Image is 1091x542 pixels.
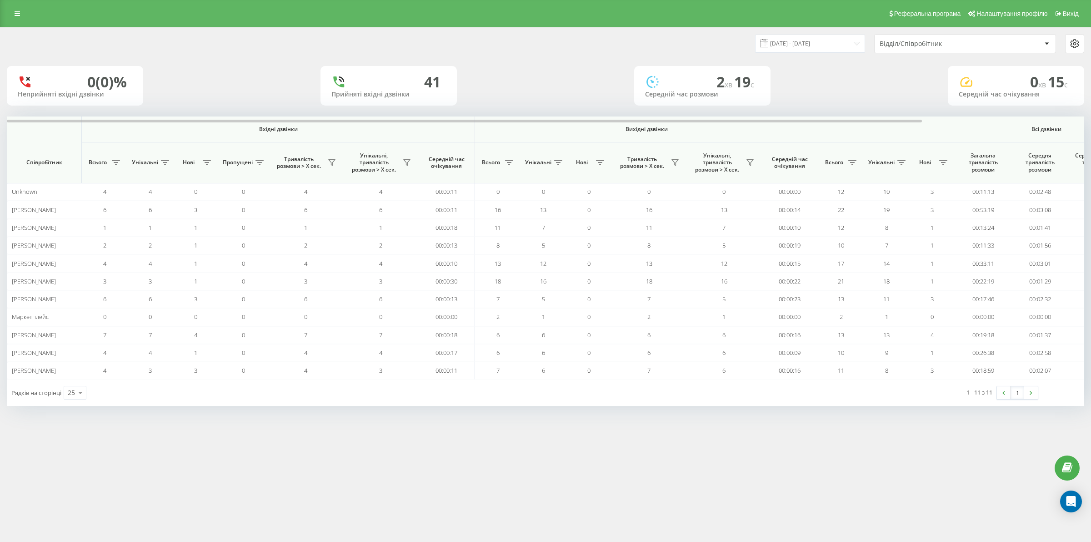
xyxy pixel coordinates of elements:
[894,10,961,17] span: Реферальна програма
[149,259,152,268] span: 4
[379,295,382,303] span: 6
[647,313,651,321] span: 2
[480,159,502,166] span: Всього
[955,326,1011,344] td: 00:19:18
[751,80,754,90] span: c
[12,241,56,249] span: [PERSON_NAME]
[587,187,591,196] span: 0
[194,349,197,357] span: 1
[955,362,1011,380] td: 00:18:59
[103,241,106,249] span: 2
[542,223,545,232] span: 7
[105,126,451,133] span: Вхідні дзвінки
[587,366,591,375] span: 0
[646,223,652,232] span: 11
[194,295,197,303] span: 3
[223,159,253,166] span: Пропущені
[587,313,591,321] span: 0
[571,159,593,166] span: Нові
[721,277,727,285] span: 16
[1030,72,1048,91] span: 0
[418,344,475,362] td: 00:00:17
[540,277,546,285] span: 16
[761,237,818,254] td: 00:00:19
[761,273,818,290] td: 00:00:22
[542,241,545,249] span: 5
[418,273,475,290] td: 00:00:30
[1011,201,1068,218] td: 00:03:08
[722,223,726,232] span: 7
[931,187,934,196] span: 3
[12,295,56,303] span: [PERSON_NAME]
[1011,254,1068,272] td: 00:03:01
[495,277,501,285] span: 18
[931,241,934,249] span: 1
[542,313,545,321] span: 1
[418,308,475,326] td: 00:00:00
[379,241,382,249] span: 2
[12,206,56,214] span: [PERSON_NAME]
[242,366,245,375] span: 0
[149,349,152,357] span: 4
[103,331,106,339] span: 7
[838,277,844,285] span: 21
[495,206,501,214] span: 16
[12,187,37,196] span: Unknown
[418,290,475,308] td: 00:00:13
[525,159,551,166] span: Унікальні
[379,331,382,339] span: 7
[761,183,818,201] td: 00:00:00
[103,277,106,285] span: 3
[542,331,545,339] span: 6
[495,259,501,268] span: 13
[304,349,307,357] span: 4
[955,308,1011,326] td: 00:00:00
[883,295,890,303] span: 11
[1011,326,1068,344] td: 00:01:37
[304,331,307,339] span: 7
[955,273,1011,290] td: 00:22:19
[616,156,668,170] span: Тривалість розмови > Х сек.
[331,91,446,98] div: Прийняті вхідні дзвінки
[1011,344,1068,362] td: 00:02:58
[242,187,245,196] span: 0
[823,159,846,166] span: Всього
[12,366,56,375] span: [PERSON_NAME]
[149,277,152,285] span: 3
[587,259,591,268] span: 0
[304,277,307,285] span: 3
[149,187,152,196] span: 4
[194,331,197,339] span: 4
[587,206,591,214] span: 0
[838,331,844,339] span: 13
[149,206,152,214] span: 6
[12,223,56,232] span: [PERSON_NAME]
[722,349,726,357] span: 6
[931,259,934,268] span: 1
[242,295,245,303] span: 0
[242,241,245,249] span: 0
[103,187,106,196] span: 4
[304,241,307,249] span: 2
[1063,10,1079,17] span: Вихід
[587,241,591,249] span: 0
[1011,290,1068,308] td: 00:02:32
[273,156,325,170] span: Тривалість розмови > Х сек.
[883,259,890,268] span: 14
[103,366,106,375] span: 4
[542,349,545,357] span: 6
[540,259,546,268] span: 12
[86,159,109,166] span: Всього
[931,277,934,285] span: 1
[646,277,652,285] span: 18
[976,10,1047,17] span: Налаштування профілю
[496,313,500,321] span: 2
[885,349,888,357] span: 9
[691,152,743,173] span: Унікальні, тривалість розмови > Х сек.
[87,73,127,91] div: 0 (0)%
[304,313,307,321] span: 0
[838,366,844,375] span: 11
[379,277,382,285] span: 3
[304,259,307,268] span: 4
[646,206,652,214] span: 16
